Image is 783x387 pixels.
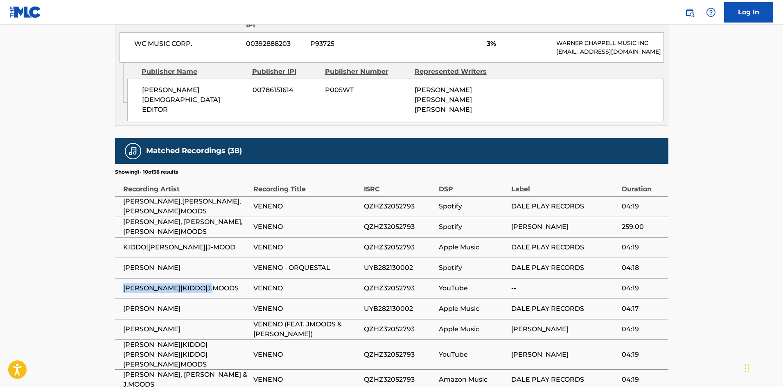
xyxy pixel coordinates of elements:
[511,375,618,385] span: DALE PLAY RECORDS
[681,4,698,20] a: Public Search
[745,356,749,380] div: Drag
[364,350,435,360] span: QZHZ32052793
[622,176,664,194] div: Duration
[252,67,319,77] div: Publisher IPI
[123,340,249,369] span: [PERSON_NAME]|KIDDO|[PERSON_NAME]|KIDDO|[PERSON_NAME]MOODS
[253,263,360,273] span: VENENO - ORQUESTAL
[253,201,360,211] span: VENENO
[742,348,783,387] iframe: Chat Widget
[511,201,618,211] span: DALE PLAY RECORDS
[556,39,663,48] p: WARNER CHAPPELL MUSIC INC
[556,48,663,56] p: [EMAIL_ADDRESS][DOMAIN_NAME]
[10,6,41,18] img: MLC Logo
[253,304,360,314] span: VENENO
[123,217,249,237] span: [PERSON_NAME], [PERSON_NAME], [PERSON_NAME]MOODS
[115,168,178,176] p: Showing 1 - 10 of 38 results
[253,319,360,339] span: VENENO (FEAT. JMOODS & [PERSON_NAME])
[253,350,360,360] span: VENENO
[310,39,390,49] span: P93725
[364,375,435,385] span: QZHZ32052793
[123,263,249,273] span: [PERSON_NAME]
[439,263,507,273] span: Spotify
[511,242,618,252] span: DALE PLAY RECORDS
[123,304,249,314] span: [PERSON_NAME]
[706,7,716,17] img: help
[253,222,360,232] span: VENENO
[142,85,246,115] span: [PERSON_NAME][DEMOGRAPHIC_DATA] EDITOR
[123,242,249,252] span: KIDDO|[PERSON_NAME]|J-MOOD
[487,39,550,49] span: 3%
[703,4,719,20] div: Help
[622,375,664,385] span: 04:19
[364,263,435,273] span: UYB282130002
[415,67,498,77] div: Represented Writers
[622,283,664,293] span: 04:19
[142,67,246,77] div: Publisher Name
[622,324,664,334] span: 04:19
[325,85,408,95] span: P005WT
[439,242,507,252] span: Apple Music
[511,222,618,232] span: [PERSON_NAME]
[439,304,507,314] span: Apple Music
[364,283,435,293] span: QZHZ32052793
[253,85,319,95] span: 00786151614
[415,86,472,113] span: [PERSON_NAME] [PERSON_NAME] [PERSON_NAME]
[325,67,408,77] div: Publisher Number
[685,7,695,17] img: search
[622,263,664,273] span: 04:18
[134,39,240,49] span: WC MUSIC CORP.
[364,222,435,232] span: QZHZ32052793
[511,263,618,273] span: DALE PLAY RECORDS
[622,350,664,360] span: 04:19
[364,242,435,252] span: QZHZ32052793
[439,324,507,334] span: Apple Music
[364,201,435,211] span: QZHZ32052793
[123,283,249,293] span: [PERSON_NAME]|KIDDO|J.MOODS
[511,304,618,314] span: DALE PLAY RECORDS
[439,283,507,293] span: YouTube
[511,324,618,334] span: [PERSON_NAME]
[253,375,360,385] span: VENENO
[123,176,249,194] div: Recording Artist
[253,176,360,194] div: Recording Title
[511,283,618,293] span: --
[364,176,435,194] div: ISRC
[622,242,664,252] span: 04:19
[128,146,138,156] img: Matched Recordings
[511,350,618,360] span: [PERSON_NAME]
[439,350,507,360] span: YouTube
[439,176,507,194] div: DSP
[123,197,249,216] span: [PERSON_NAME],[PERSON_NAME],[PERSON_NAME]MOODS
[364,324,435,334] span: QZHZ32052793
[439,375,507,385] span: Amazon Music
[253,242,360,252] span: VENENO
[439,222,507,232] span: Spotify
[439,201,507,211] span: Spotify
[146,146,242,156] h5: Matched Recordings (38)
[246,39,304,49] span: 00392888203
[622,222,664,232] span: 259:00
[123,324,249,334] span: [PERSON_NAME]
[253,283,360,293] span: VENENO
[622,304,664,314] span: 04:17
[724,2,773,23] a: Log In
[364,304,435,314] span: UYB282130002
[511,176,618,194] div: Label
[622,201,664,211] span: 04:19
